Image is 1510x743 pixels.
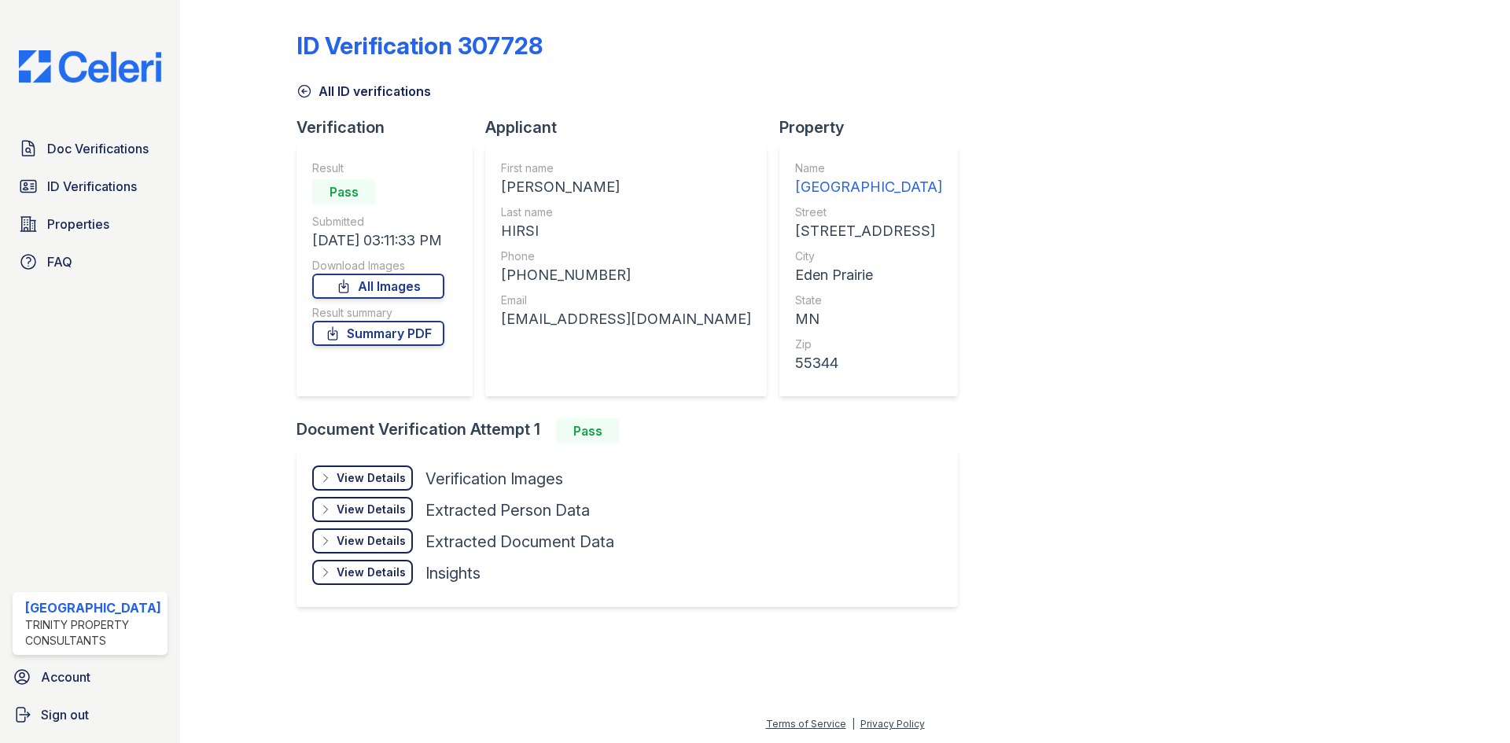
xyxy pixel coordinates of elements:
div: MN [795,308,942,330]
div: [GEOGRAPHIC_DATA] [795,176,942,198]
div: Applicant [485,116,779,138]
div: [PERSON_NAME] [501,176,751,198]
a: Summary PDF [312,321,444,346]
div: Street [795,204,942,220]
div: View Details [337,502,406,517]
span: Sign out [41,705,89,724]
div: | [852,718,855,730]
a: All ID verifications [296,82,431,101]
a: Sign out [6,699,174,730]
div: 55344 [795,352,942,374]
div: [GEOGRAPHIC_DATA] [25,598,161,617]
div: View Details [337,533,406,549]
a: All Images [312,274,444,299]
a: Name [GEOGRAPHIC_DATA] [795,160,942,198]
div: Email [501,292,751,308]
div: Submitted [312,214,444,230]
div: City [795,248,942,264]
div: [PHONE_NUMBER] [501,264,751,286]
div: Result summary [312,305,444,321]
div: Phone [501,248,751,264]
div: [DATE] 03:11:33 PM [312,230,444,252]
img: CE_Logo_Blue-a8612792a0a2168367f1c8372b55b34899dd931a85d93a1a3d3e32e68fde9ad4.png [6,50,174,83]
a: Terms of Service [766,718,846,730]
div: Property [779,116,970,138]
div: View Details [337,470,406,486]
a: Properties [13,208,168,240]
div: [EMAIL_ADDRESS][DOMAIN_NAME] [501,308,751,330]
div: [STREET_ADDRESS] [795,220,942,242]
div: HIRSI [501,220,751,242]
a: Account [6,661,174,693]
a: ID Verifications [13,171,168,202]
div: View Details [337,565,406,580]
a: FAQ [13,246,168,278]
div: Zip [795,337,942,352]
span: Account [41,668,90,686]
div: Extracted Document Data [425,531,614,553]
a: Privacy Policy [860,718,925,730]
div: State [795,292,942,308]
div: ID Verification 307728 [296,31,543,60]
div: Download Images [312,258,444,274]
div: Verification [296,116,485,138]
span: Properties [47,215,109,234]
div: Document Verification Attempt 1 [296,418,970,443]
div: Extracted Person Data [425,499,590,521]
div: Pass [312,179,375,204]
span: Doc Verifications [47,139,149,158]
div: Pass [556,418,619,443]
div: First name [501,160,751,176]
div: Last name [501,204,751,220]
span: FAQ [47,252,72,271]
div: Result [312,160,444,176]
div: Name [795,160,942,176]
iframe: chat widget [1444,680,1494,727]
a: Doc Verifications [13,133,168,164]
span: ID Verifications [47,177,137,196]
div: Trinity Property Consultants [25,617,161,649]
div: Insights [425,562,481,584]
div: Verification Images [425,468,563,490]
div: Eden Prairie [795,264,942,286]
